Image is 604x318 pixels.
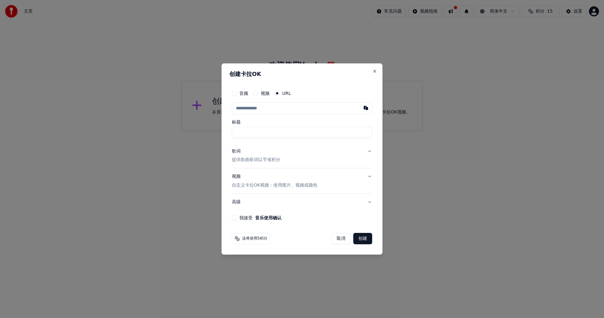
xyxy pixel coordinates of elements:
[232,194,372,210] button: 高级
[353,233,372,244] button: 创建
[232,120,372,124] label: 标题
[239,216,282,220] label: 我接受
[242,236,267,241] span: 这将使用5积分
[232,148,241,154] div: 歌词
[255,216,282,220] button: 我接受
[232,182,317,188] p: 自定义卡拉OK视频：使用图片、视频或颜色
[261,91,270,95] label: 视频
[239,91,248,95] label: 音频
[282,91,291,95] label: URL
[232,157,280,163] p: 提供歌曲歌词以节省积分
[229,71,375,77] h2: 创建卡拉OK
[232,174,317,189] div: 视频
[232,143,372,168] button: 歌词提供歌曲歌词以节省积分
[232,169,372,194] button: 视频自定义卡拉OK视频：使用图片、视频或颜色
[331,233,351,244] button: 取消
